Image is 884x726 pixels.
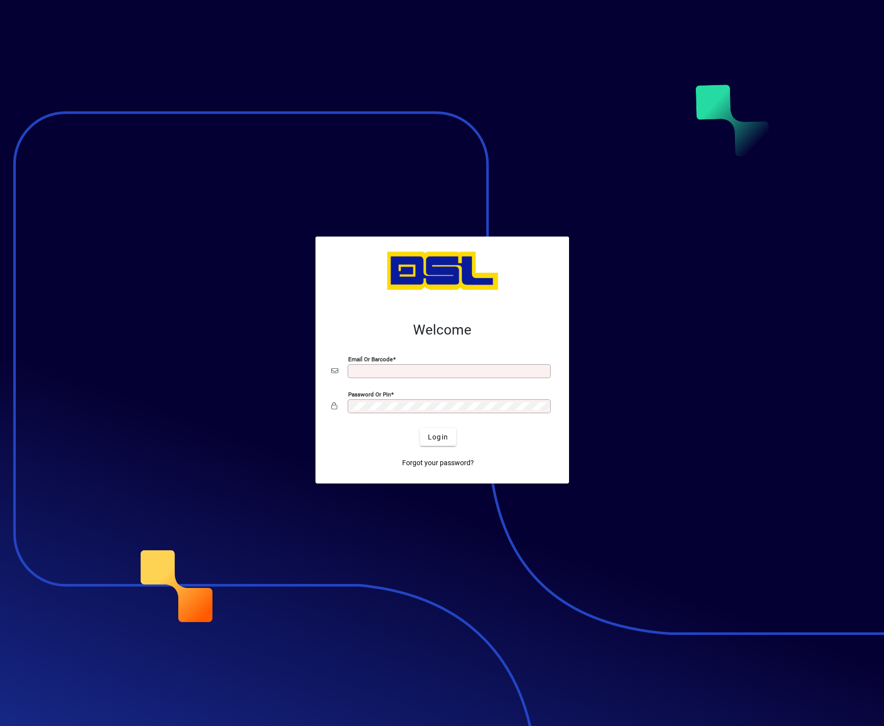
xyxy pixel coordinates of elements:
mat-label: Password or Pin [348,391,391,398]
h2: Welcome [331,322,553,339]
mat-label: Email or Barcode [348,356,393,363]
span: Login [428,432,448,442]
span: Forgot your password? [402,458,474,468]
button: Login [420,428,456,446]
a: Forgot your password? [398,454,478,472]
